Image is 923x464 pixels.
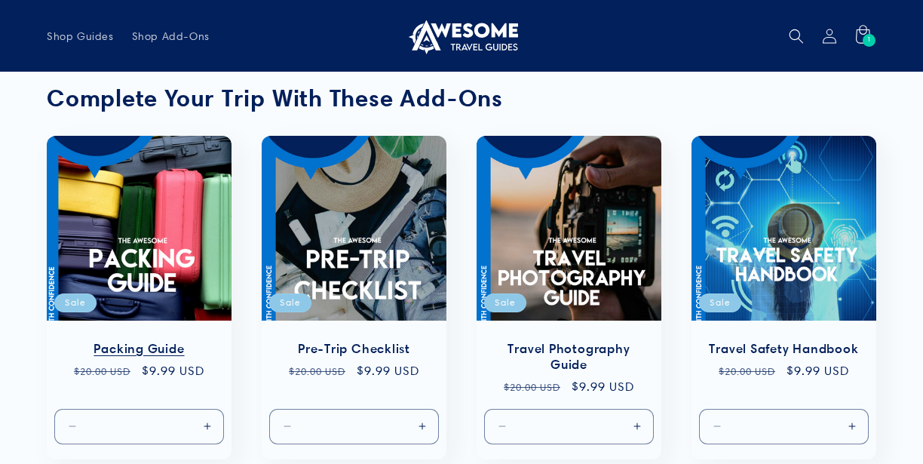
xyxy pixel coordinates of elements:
[780,20,813,53] summary: Search
[123,20,219,52] a: Shop Add-Ons
[867,34,872,47] span: 1
[132,29,210,43] span: Shop Add-Ons
[62,341,216,357] a: Packing Guide
[277,341,431,357] a: Pre-Trip Checklist
[47,84,503,112] strong: Complete Your Trip With These Add-Ons
[330,408,379,444] input: Quantity for Default Title
[47,29,114,43] span: Shop Guides
[545,408,594,444] input: Quantity for Default Title
[400,12,524,60] a: Awesome Travel Guides
[47,136,876,459] ul: Slider
[405,18,518,54] img: Awesome Travel Guides
[115,408,164,444] input: Quantity for Default Title
[38,20,123,52] a: Shop Guides
[707,341,861,357] a: Travel Safety Handbook
[760,408,809,444] input: Quantity for Default Title
[492,341,646,373] a: Travel Photography Guide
